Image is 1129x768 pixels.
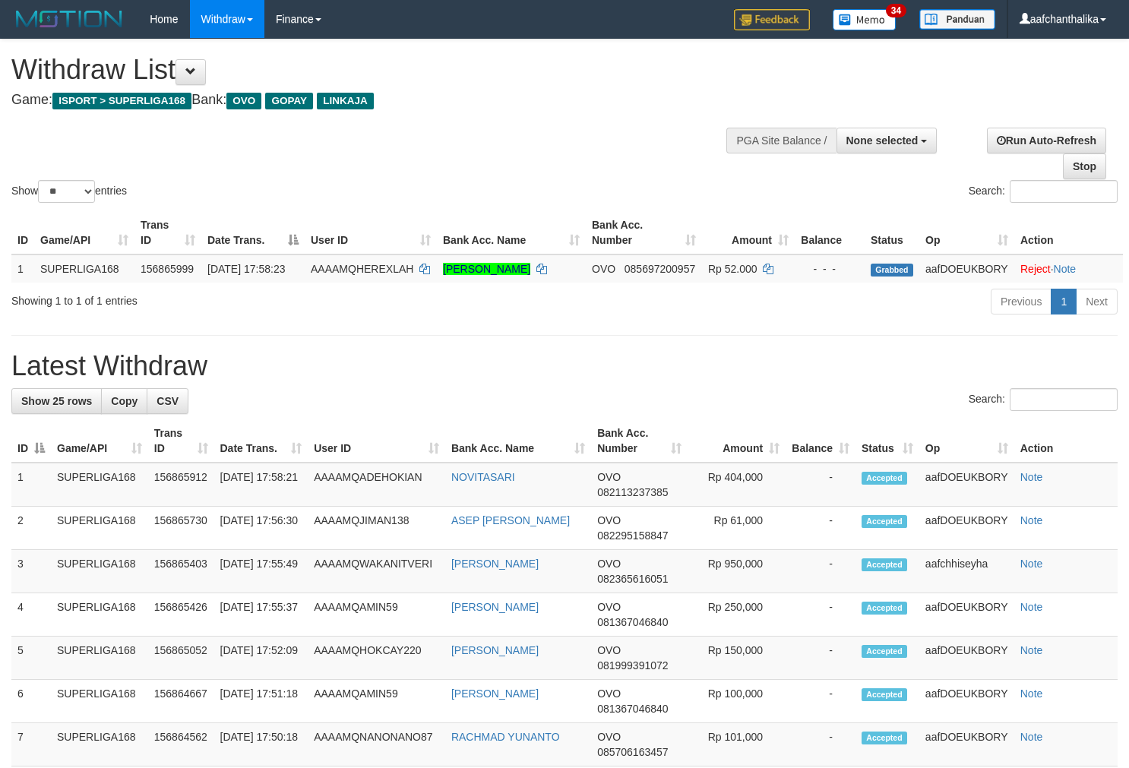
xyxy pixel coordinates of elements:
td: SUPERLIGA168 [34,254,134,283]
a: [PERSON_NAME] [451,644,539,656]
span: AAAAMQHEREXLAH [311,263,413,275]
a: Reject [1020,263,1051,275]
span: OVO [597,558,621,570]
a: Note [1020,558,1043,570]
img: Feedback.jpg [734,9,810,30]
td: Rp 100,000 [688,680,786,723]
span: Rp 52.000 [708,263,757,275]
input: Search: [1010,388,1118,411]
div: - - - [801,261,859,277]
label: Search: [969,180,1118,203]
th: Balance [795,211,865,254]
h1: Withdraw List [11,55,738,85]
a: Note [1020,687,1043,700]
td: 6 [11,680,51,723]
a: [PERSON_NAME] [451,687,539,700]
td: [DATE] 17:55:37 [214,593,308,637]
td: 156864667 [148,680,214,723]
th: Action [1014,211,1123,254]
th: User ID: activate to sort column ascending [308,419,445,463]
td: 156865052 [148,637,214,680]
td: 4 [11,593,51,637]
span: OVO [592,263,615,275]
th: Status: activate to sort column ascending [855,419,919,463]
div: PGA Site Balance / [726,128,836,153]
span: CSV [157,395,179,407]
a: [PERSON_NAME] [451,558,539,570]
a: ASEP [PERSON_NAME] [451,514,570,526]
td: - [786,463,855,507]
a: CSV [147,388,188,414]
td: - [786,637,855,680]
span: OVO [597,687,621,700]
td: aafDOEUKBORY [919,507,1014,550]
th: Date Trans.: activate to sort column descending [201,211,305,254]
th: Game/API: activate to sort column ascending [51,419,148,463]
a: Stop [1063,153,1106,179]
td: 1 [11,254,34,283]
th: Action [1014,419,1118,463]
span: Accepted [862,645,907,658]
span: Copy 085706163457 to clipboard [597,746,668,758]
th: Bank Acc. Name: activate to sort column ascending [445,419,591,463]
td: Rp 950,000 [688,550,786,593]
td: SUPERLIGA168 [51,463,148,507]
th: Bank Acc. Number: activate to sort column ascending [591,419,687,463]
td: - [786,680,855,723]
td: SUPERLIGA168 [51,507,148,550]
span: OVO [226,93,261,109]
span: [DATE] 17:58:23 [207,263,285,275]
a: Note [1020,471,1043,483]
span: Copy 081999391072 to clipboard [597,659,668,672]
div: Showing 1 to 1 of 1 entries [11,287,459,308]
td: SUPERLIGA168 [51,680,148,723]
span: Accepted [862,688,907,701]
td: AAAAMQAMIN59 [308,593,445,637]
select: Showentries [38,180,95,203]
td: Rp 61,000 [688,507,786,550]
a: Note [1020,514,1043,526]
th: ID [11,211,34,254]
td: AAAAMQWAKANITVERI [308,550,445,593]
a: RACHMAD YUNANTO [451,731,560,743]
img: panduan.png [919,9,995,30]
span: Copy 085697200957 to clipboard [625,263,695,275]
label: Search: [969,388,1118,411]
td: - [786,507,855,550]
th: Trans ID: activate to sort column ascending [148,419,214,463]
th: Trans ID: activate to sort column ascending [134,211,201,254]
td: AAAAMQNANONANO87 [308,723,445,766]
td: SUPERLIGA168 [51,637,148,680]
th: Amount: activate to sort column ascending [688,419,786,463]
a: 1 [1051,289,1077,314]
span: Copy 082113237385 to clipboard [597,486,668,498]
input: Search: [1010,180,1118,203]
th: Date Trans.: activate to sort column ascending [214,419,308,463]
span: 156865999 [141,263,194,275]
a: Run Auto-Refresh [987,128,1106,153]
th: Amount: activate to sort column ascending [702,211,795,254]
th: Bank Acc. Number: activate to sort column ascending [586,211,702,254]
a: Next [1076,289,1118,314]
img: Button%20Memo.svg [833,9,897,30]
th: Balance: activate to sort column ascending [786,419,855,463]
a: Note [1020,731,1043,743]
label: Show entries [11,180,127,203]
td: SUPERLIGA168 [51,723,148,766]
th: Op: activate to sort column ascending [919,211,1014,254]
td: - [786,593,855,637]
th: User ID: activate to sort column ascending [305,211,437,254]
span: OVO [597,471,621,483]
a: Note [1054,263,1077,275]
span: Accepted [862,472,907,485]
a: NOVITASARI [451,471,515,483]
h1: Latest Withdraw [11,351,1118,381]
span: Grabbed [871,264,913,277]
a: Copy [101,388,147,414]
a: [PERSON_NAME] [443,263,530,275]
td: [DATE] 17:51:18 [214,680,308,723]
span: OVO [597,514,621,526]
span: Copy 082295158847 to clipboard [597,529,668,542]
td: · [1014,254,1123,283]
td: 156864562 [148,723,214,766]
